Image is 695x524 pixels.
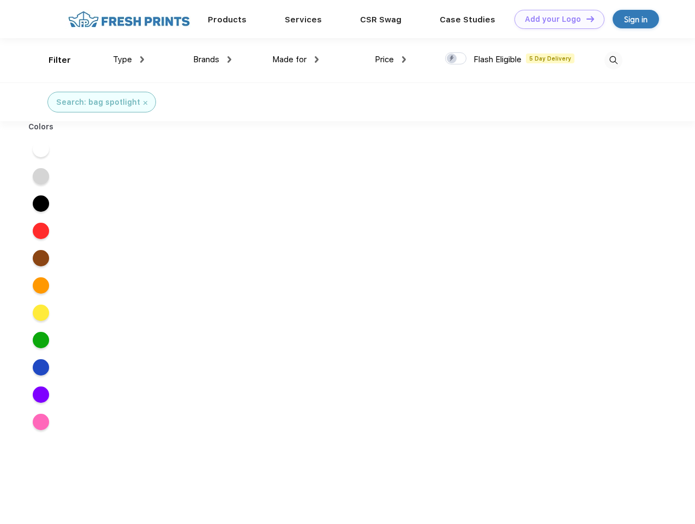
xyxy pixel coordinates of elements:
[613,10,659,28] a: Sign in
[272,55,307,64] span: Made for
[526,53,574,63] span: 5 Day Delivery
[624,13,648,26] div: Sign in
[604,51,622,69] img: desktop_search.svg
[143,101,147,105] img: filter_cancel.svg
[113,55,132,64] span: Type
[65,10,193,29] img: fo%20logo%202.webp
[474,55,522,64] span: Flash Eligible
[56,97,140,108] div: Search: bag spotlight
[402,56,406,63] img: dropdown.png
[193,55,219,64] span: Brands
[140,56,144,63] img: dropdown.png
[227,56,231,63] img: dropdown.png
[586,16,594,22] img: DT
[375,55,394,64] span: Price
[315,56,319,63] img: dropdown.png
[20,121,62,133] div: Colors
[525,15,581,24] div: Add your Logo
[208,15,247,25] a: Products
[49,54,71,67] div: Filter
